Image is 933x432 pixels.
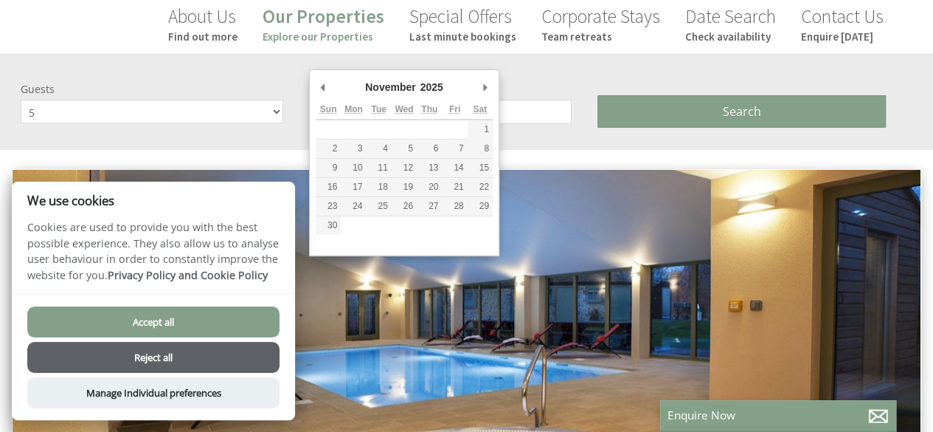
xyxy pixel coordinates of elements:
[344,104,363,114] abbr: Monday
[12,219,295,294] p: Cookies are used to provide you with the best possible experience. They also allow us to analyse ...
[392,159,417,177] button: 12
[27,377,280,408] button: Manage Individual preferences
[685,4,776,44] a: Date SearchCheck availability
[108,268,268,282] a: Privacy Policy and Cookie Policy
[341,159,366,177] button: 10
[409,30,516,44] small: Last minute bookings
[316,197,341,216] button: 23
[168,4,237,44] a: About UsFind out more
[27,306,280,337] button: Accept all
[468,120,493,139] button: 1
[541,4,660,44] a: Corporate StaysTeam retreats
[449,104,460,114] abbr: Friday
[263,4,384,44] a: Our PropertiesExplore our Properties
[667,408,889,423] p: Enquire Now
[801,4,884,44] a: Contact UsEnquire [DATE]
[417,159,442,177] button: 13
[341,140,366,158] button: 3
[417,140,442,158] button: 6
[418,76,445,98] div: 2025
[417,178,442,196] button: 20
[367,140,392,158] button: 4
[320,104,337,114] abbr: Sunday
[801,30,884,44] small: Enquire [DATE]
[468,178,493,196] button: 22
[363,76,417,98] div: November
[367,178,392,196] button: 18
[442,178,467,196] button: 21
[316,178,341,196] button: 16
[442,140,467,158] button: 7
[685,30,776,44] small: Check availability
[316,140,341,158] button: 2
[27,342,280,373] button: Reject all
[367,197,392,216] button: 25
[392,197,417,216] button: 26
[263,30,384,44] small: Explore our Properties
[468,159,493,177] button: 15
[421,104,437,114] abbr: Thursday
[597,95,886,128] button: Search
[473,104,487,114] abbr: Saturday
[417,197,442,216] button: 27
[12,193,295,208] h2: We use cookies
[478,76,493,98] button: Next Month
[392,140,417,158] button: 5
[541,30,660,44] small: Team retreats
[468,197,493,216] button: 29
[341,178,366,196] button: 17
[468,140,493,158] button: 8
[21,82,283,96] label: Guests
[316,76,330,98] button: Previous Month
[316,159,341,177] button: 9
[168,30,237,44] small: Find out more
[395,104,413,114] abbr: Wednesday
[442,197,467,216] button: 28
[371,104,386,114] abbr: Tuesday
[367,159,392,177] button: 11
[723,103,761,120] span: Search
[442,159,467,177] button: 14
[392,178,417,196] button: 19
[316,216,341,235] button: 30
[409,4,516,44] a: Special OffersLast minute bookings
[341,197,366,216] button: 24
